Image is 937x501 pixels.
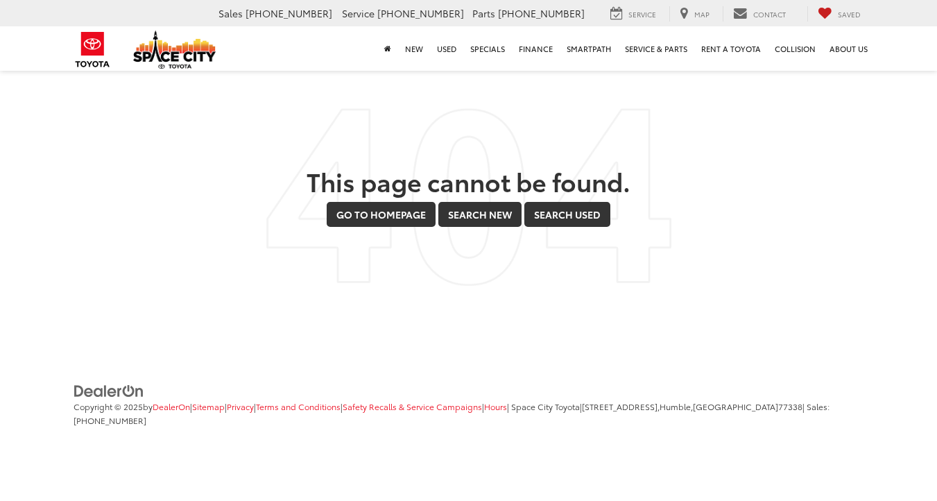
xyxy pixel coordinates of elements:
span: by [143,400,190,412]
a: SmartPath [560,26,618,71]
span: | [190,400,225,412]
span: [STREET_ADDRESS], [582,400,660,412]
a: Finance [512,26,560,71]
span: Map [694,9,710,19]
span: Service [628,9,656,19]
a: Terms and Conditions [256,400,341,412]
img: Space City Toyota [133,31,216,69]
span: Humble, [660,400,693,412]
span: [GEOGRAPHIC_DATA] [693,400,778,412]
span: | [580,400,802,412]
a: Service [600,6,667,22]
span: 77338 [778,400,802,412]
a: Service & Parts [618,26,694,71]
span: Service [342,6,375,20]
span: [PHONE_NUMBER] [377,6,464,20]
a: Contact [723,6,796,22]
a: Search New [438,202,522,227]
a: DealerOn Home Page [153,400,190,412]
span: | Space City Toyota [507,400,580,412]
span: Saved [838,9,861,19]
a: Map [669,6,720,22]
a: Rent a Toyota [694,26,768,71]
a: My Saved Vehicles [807,6,871,22]
span: | [482,400,507,412]
a: Privacy [227,400,254,412]
span: | [341,400,482,412]
a: Specials [463,26,512,71]
a: Home [377,26,398,71]
a: New [398,26,430,71]
a: Hours [484,400,507,412]
a: Safety Recalls & Service Campaigns, Opens in a new tab [343,400,482,412]
a: DealerOn [74,383,144,397]
a: Search Used [524,202,610,227]
span: | [254,400,341,412]
a: About Us [823,26,875,71]
span: Parts [472,6,495,20]
a: Collision [768,26,823,71]
span: Sales [218,6,243,20]
img: DealerOn [74,384,144,399]
span: | [225,400,254,412]
span: Contact [753,9,786,19]
span: [PHONE_NUMBER] [74,414,146,426]
span: Copyright © 2025 [74,400,143,412]
img: Toyota [67,27,119,72]
span: [PHONE_NUMBER] [246,6,332,20]
span: [PHONE_NUMBER] [498,6,585,20]
a: Go to Homepage [327,202,436,227]
a: Sitemap [192,400,225,412]
h2: This page cannot be found. [74,167,864,195]
a: Used [430,26,463,71]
